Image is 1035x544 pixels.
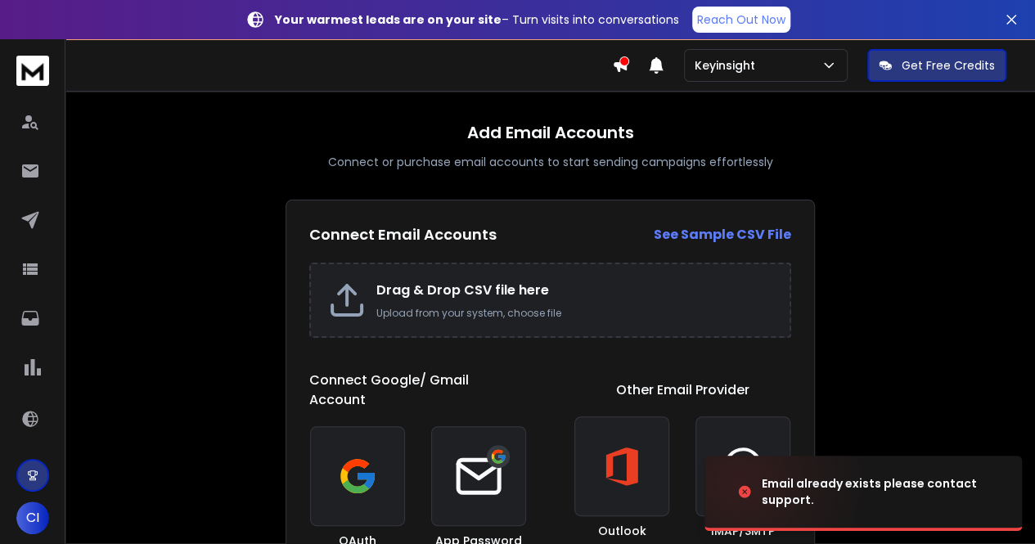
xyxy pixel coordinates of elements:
[598,523,646,539] h3: Outlook
[695,57,762,74] p: Keyinsight
[467,121,634,144] h1: Add Email Accounts
[16,56,49,86] img: logo
[654,225,791,244] strong: See Sample CSV File
[328,154,773,170] p: Connect or purchase email accounts to start sending campaigns effortlessly
[616,380,749,400] h1: Other Email Provider
[762,475,1002,508] div: Email already exists please contact support.
[654,225,791,245] a: See Sample CSV File
[309,223,497,246] h2: Connect Email Accounts
[376,307,773,320] p: Upload from your system, choose file
[902,57,995,74] p: Get Free Credits
[16,501,49,534] button: CI
[697,11,785,28] p: Reach Out Now
[309,371,527,410] h1: Connect Google/ Gmail Account
[692,7,790,33] a: Reach Out Now
[867,49,1006,82] button: Get Free Credits
[275,11,679,28] p: – Turn visits into conversations
[376,281,773,300] h2: Drag & Drop CSV file here
[275,11,502,28] strong: Your warmest leads are on your site
[704,447,868,536] img: image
